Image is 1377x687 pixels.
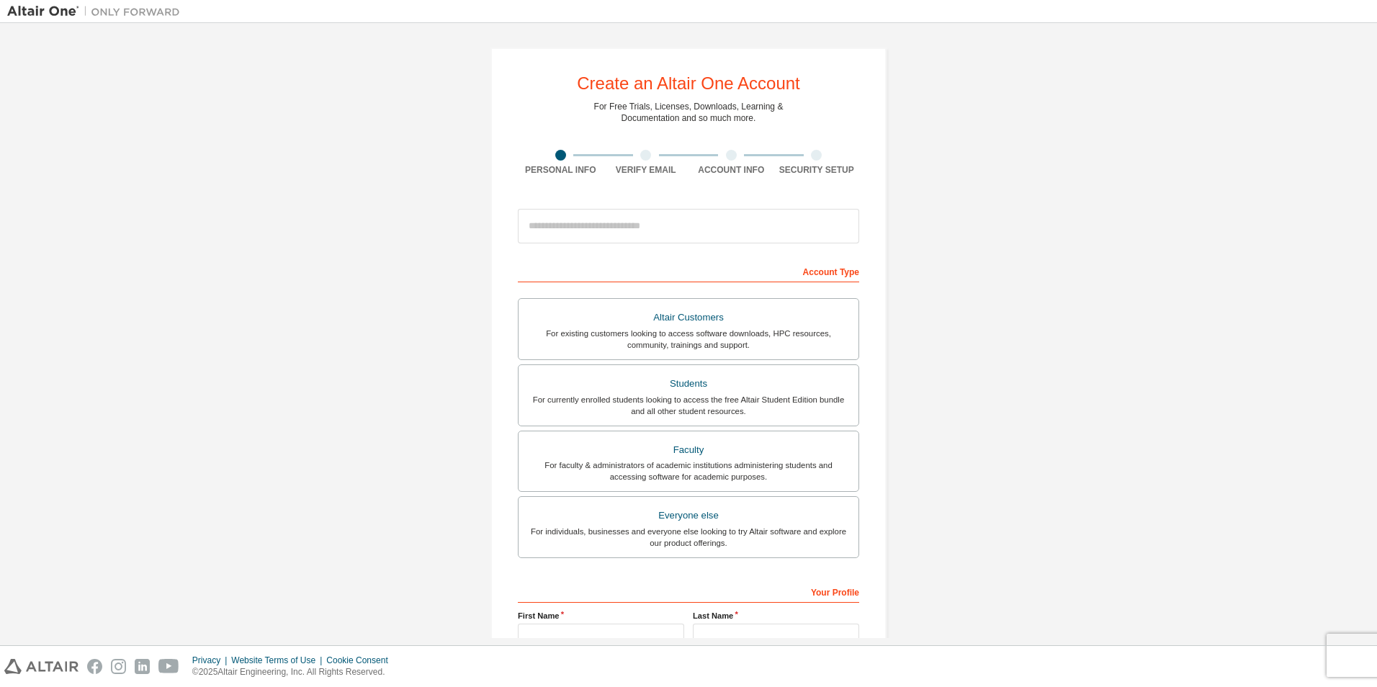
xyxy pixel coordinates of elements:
img: altair_logo.svg [4,659,79,674]
div: Personal Info [518,164,604,176]
div: Website Terms of Use [231,655,326,666]
div: For existing customers looking to access software downloads, HPC resources, community, trainings ... [527,328,850,351]
img: facebook.svg [87,659,102,674]
div: Account Info [688,164,774,176]
div: Verify Email [604,164,689,176]
img: youtube.svg [158,659,179,674]
div: Cookie Consent [326,655,396,666]
img: linkedin.svg [135,659,150,674]
div: For currently enrolled students looking to access the free Altair Student Edition bundle and all ... [527,394,850,417]
label: Last Name [693,610,859,621]
div: Students [527,374,850,394]
div: Altair Customers [527,307,850,328]
div: Faculty [527,440,850,460]
p: © 2025 Altair Engineering, Inc. All Rights Reserved. [192,666,397,678]
img: Altair One [7,4,187,19]
div: For individuals, businesses and everyone else looking to try Altair software and explore our prod... [527,526,850,549]
div: For faculty & administrators of academic institutions administering students and accessing softwa... [527,459,850,482]
label: First Name [518,610,684,621]
div: Everyone else [527,506,850,526]
div: Security Setup [774,164,860,176]
div: Account Type [518,259,859,282]
div: Your Profile [518,580,859,603]
div: For Free Trials, Licenses, Downloads, Learning & Documentation and so much more. [594,101,784,124]
div: Create an Altair One Account [577,75,800,92]
div: Privacy [192,655,231,666]
img: instagram.svg [111,659,126,674]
